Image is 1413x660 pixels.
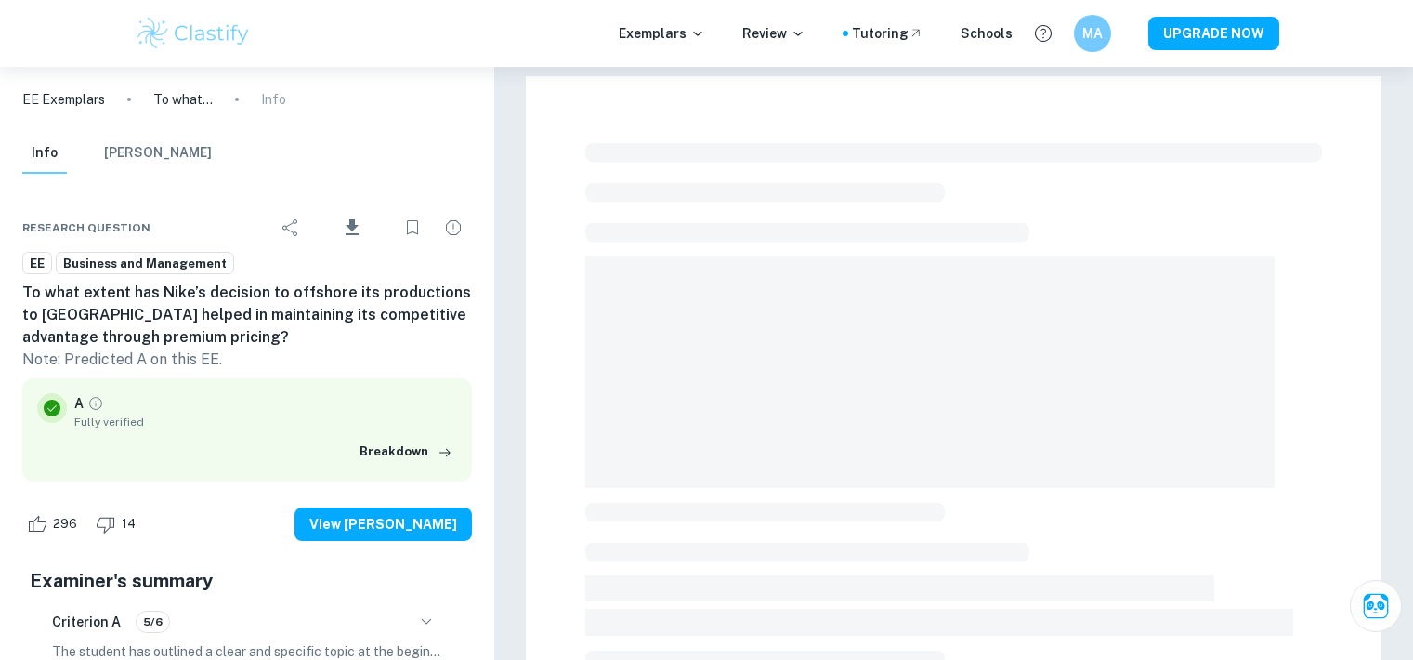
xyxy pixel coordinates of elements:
[43,515,87,534] span: 296
[22,219,150,236] span: Research question
[153,89,213,110] p: To what extent has Nike’s decision to offshore its productions to [GEOGRAPHIC_DATA] helped in mai...
[52,612,121,632] h6: Criterion A
[294,508,472,541] button: View [PERSON_NAME]
[1350,580,1402,632] button: Ask Clai
[394,209,431,246] div: Bookmark
[1027,18,1059,49] button: Help and Feedback
[355,438,457,466] button: Breakdown
[1148,17,1279,50] button: UPGRADE NOW
[435,209,472,246] div: Report issue
[22,282,472,349] h6: To what extent has Nike’s decision to offshore its productions to [GEOGRAPHIC_DATA] helped in mai...
[56,252,234,275] a: Business and Management
[261,89,286,110] p: Info
[1074,15,1111,52] button: MA
[22,89,105,110] a: EE Exemplars
[22,133,67,174] button: Info
[111,515,146,534] span: 14
[22,349,472,371] p: Note: Predicted A on this EE.
[22,252,52,275] a: EE
[74,414,457,430] span: Fully verified
[30,567,464,595] h5: Examiner's summary
[91,509,146,539] div: Dislike
[961,23,1013,44] a: Schools
[313,204,390,252] div: Download
[57,255,233,273] span: Business and Management
[22,509,87,539] div: Like
[619,23,705,44] p: Exemplars
[104,133,212,174] button: [PERSON_NAME]
[742,23,805,44] p: Review
[87,395,104,412] a: Grade fully verified
[1081,23,1103,44] h6: MA
[272,209,309,246] div: Share
[137,614,169,630] span: 5/6
[74,393,84,414] p: A
[135,15,253,52] img: Clastify logo
[852,23,923,44] a: Tutoring
[23,255,51,273] span: EE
